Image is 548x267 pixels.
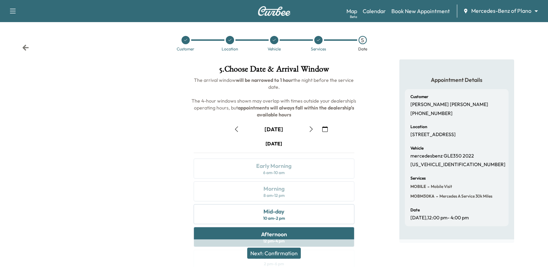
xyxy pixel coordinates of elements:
img: Curbee Logo [258,6,291,16]
button: Next: Confirmation [247,248,301,259]
p: [DATE] , 12:00 pm - 4:00 pm [410,215,469,221]
div: Services [311,47,326,51]
div: Location [222,47,238,51]
span: - [426,183,429,190]
span: Mercedes-Benz of Plano [471,7,531,15]
div: Mid-day [263,207,284,216]
span: MOBM30KA [410,193,435,199]
h6: Services [410,176,426,180]
div: [DATE] [264,125,283,133]
span: The arrival window the night before the service date. The 4-hour windows shown may overlap with t... [192,77,357,118]
p: [STREET_ADDRESS] [410,132,456,138]
b: will be narrowed to 1 hour [236,77,293,83]
div: [DATE] [266,140,282,147]
h5: Appointment Details [405,76,509,84]
span: MOBILE [410,184,426,189]
div: 10 am - 2 pm [263,216,285,221]
div: 12 pm - 4 pm [263,238,285,244]
p: [PERSON_NAME] [PERSON_NAME] [410,102,488,108]
h6: Customer [410,95,428,99]
p: [PHONE_NUMBER] [410,111,453,117]
p: mercedesbenz GLE350 2022 [410,153,474,159]
div: Back [22,44,29,51]
span: Mobile Visit [429,184,452,189]
div: Afternoon [261,230,287,238]
p: [US_VEHICLE_IDENTIFICATION_NUMBER] [410,162,505,168]
h1: 5 . Choose Date & Arrival Window [188,65,360,77]
a: Calendar [363,7,386,15]
a: Book New Appointment [391,7,450,15]
div: Beta [350,14,357,19]
span: Mercedes A Service 30k miles [438,193,492,199]
h6: Vehicle [410,146,424,150]
span: - [435,193,438,200]
div: 5 [359,36,367,44]
h6: Location [410,125,427,129]
div: Date [358,47,367,51]
b: appointments will always fall within the dealership's available hours [238,105,355,118]
div: Customer [177,47,194,51]
div: Vehicle [268,47,281,51]
h6: Date [410,208,420,212]
a: MapBeta [346,7,357,15]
